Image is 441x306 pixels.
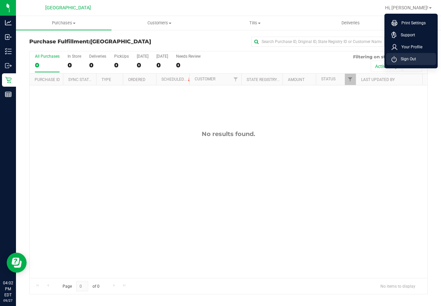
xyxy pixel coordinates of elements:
a: Purchase ID [35,77,60,82]
span: [GEOGRAPHIC_DATA] [45,5,91,11]
div: [DATE] [137,54,148,59]
div: Needs Review [176,54,201,59]
span: Support [397,32,415,38]
span: Filtering on status: [353,54,396,59]
button: Active only [371,61,402,72]
div: All Purchases [35,54,60,59]
span: Customers [112,20,207,26]
span: Your Profile [397,44,422,50]
div: 0 [137,61,148,69]
inline-svg: Outbound [5,62,12,69]
a: Ordered [128,77,145,82]
div: 0 [176,61,201,69]
div: No results found. [30,130,427,138]
inline-svg: Analytics [5,19,12,26]
div: 0 [156,61,168,69]
a: Customers [111,16,207,30]
h3: Purchase Fulfillment: [29,39,162,45]
a: Filter [230,74,241,85]
span: No items to display [375,281,421,291]
p: 09/27 [3,298,13,303]
div: 0 [68,61,81,69]
span: Deliveries [332,20,369,26]
a: Purchases [16,16,111,30]
div: [DATE] [156,54,168,59]
span: [GEOGRAPHIC_DATA] [90,38,151,45]
a: Scheduled [161,77,192,82]
div: PickUps [114,54,129,59]
a: Type [102,77,111,82]
div: 0 [89,61,106,69]
a: State Registry ID [247,77,282,82]
span: Hi, [PERSON_NAME]! [385,5,428,10]
a: Tills [207,16,303,30]
div: 0 [114,61,129,69]
inline-svg: Inbound [5,34,12,40]
input: Search Purchase ID, Original ID, State Registry ID or Customer Name... [251,37,384,47]
a: Amount [288,77,305,82]
div: 0 [35,61,60,69]
p: 04:02 PM EDT [3,280,13,298]
span: Sign Out [397,56,416,62]
inline-svg: Retail [5,77,12,83]
a: Status [321,77,335,81]
inline-svg: Inventory [5,48,12,55]
a: Last Updated By [361,77,395,82]
inline-svg: Reports [5,91,12,98]
a: Filter [345,74,356,85]
span: Print Settings [397,20,426,26]
span: Page of 0 [57,281,105,291]
a: Customer [195,77,215,81]
a: Sync Status [68,77,94,82]
iframe: Resource center [7,253,27,273]
div: In Store [68,54,81,59]
a: Support [391,32,433,38]
span: Tills [208,20,303,26]
li: Sign Out [386,53,436,65]
div: Deliveries [89,54,106,59]
a: Deliveries [303,16,398,30]
span: Purchases [16,20,111,26]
